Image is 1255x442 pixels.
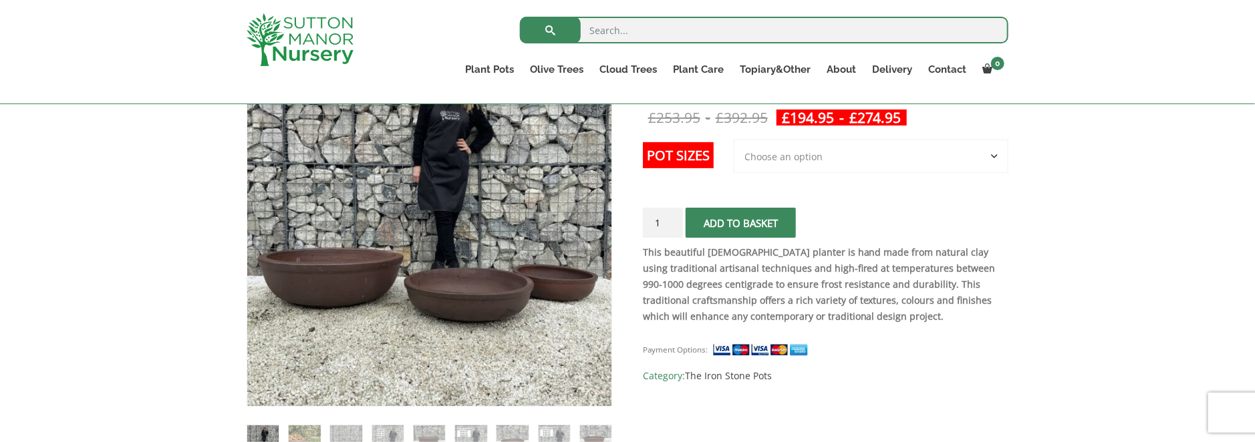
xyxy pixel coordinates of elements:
[849,108,857,127] span: £
[991,57,1004,70] span: 0
[974,60,1008,79] a: 0
[819,60,864,79] a: About
[712,343,813,357] img: payment supported
[686,208,796,238] button: Add to basket
[457,60,522,79] a: Plant Pots
[864,60,920,79] a: Delivery
[643,208,683,238] input: Product quantity
[849,108,901,127] bdi: 274.95
[643,345,708,355] small: Payment Options:
[648,108,700,127] bdi: 253.95
[685,369,772,382] a: The Iron Stone Pots
[591,60,665,79] a: Cloud Trees
[716,108,724,127] span: £
[247,13,354,66] img: logo
[643,368,1008,384] span: Category:
[732,60,819,79] a: Topiary&Other
[665,60,732,79] a: Plant Care
[643,109,773,126] del: -
[782,108,834,127] bdi: 194.95
[648,108,656,127] span: £
[520,17,1008,43] input: Search...
[716,108,768,127] bdi: 392.95
[777,109,907,126] ins: -
[522,60,591,79] a: Olive Trees
[920,60,974,79] a: Contact
[782,108,790,127] span: £
[643,246,996,322] strong: This beautiful [DEMOGRAPHIC_DATA] planter is hand made from natural clay using traditional artisa...
[643,142,714,168] label: Pot Sizes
